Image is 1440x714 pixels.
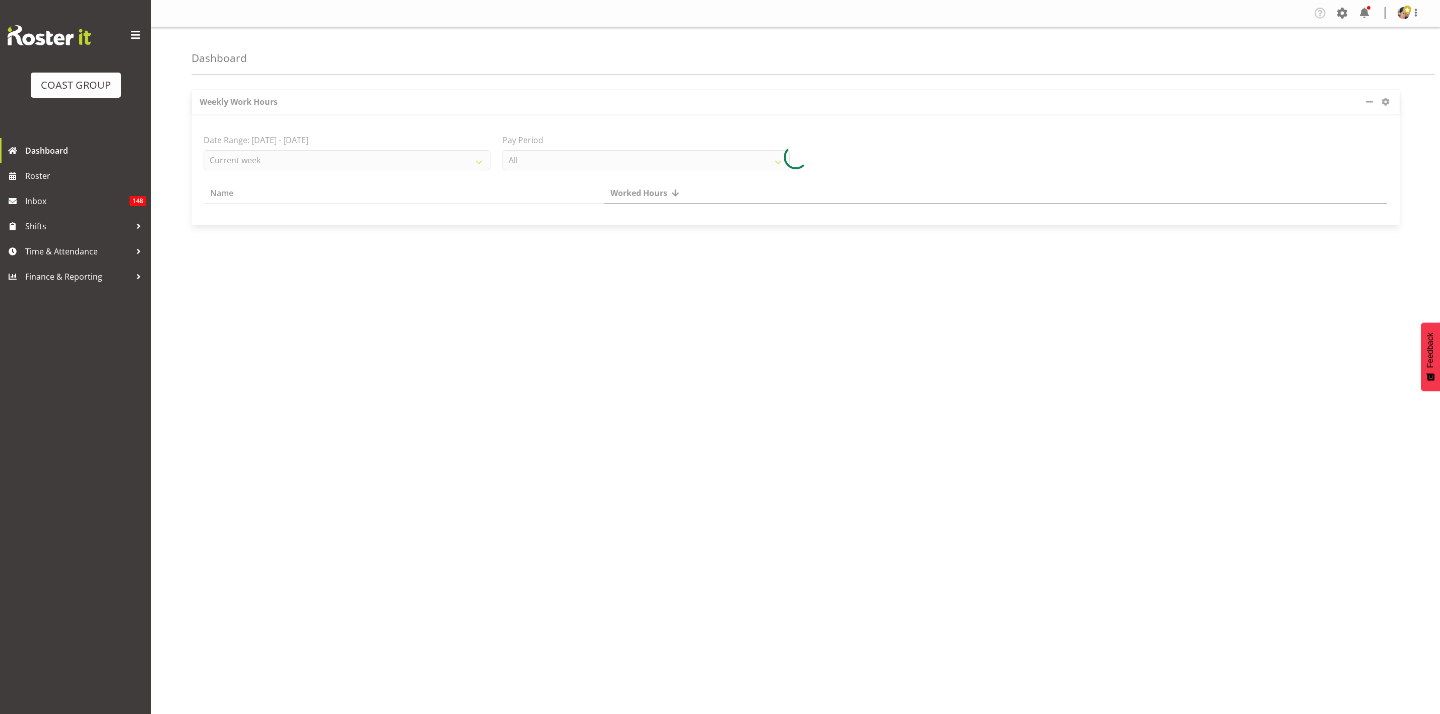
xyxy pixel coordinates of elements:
span: Inbox [25,193,130,209]
div: COAST GROUP [41,78,111,93]
img: Rosterit website logo [8,25,91,45]
span: Finance & Reporting [25,269,131,284]
span: Shifts [25,219,131,234]
span: Dashboard [25,143,146,158]
h4: Dashboard [192,52,247,64]
span: 148 [130,196,146,206]
span: Roster [25,168,146,183]
span: Feedback [1426,333,1435,368]
span: Time & Attendance [25,244,131,259]
button: Feedback - Show survey [1421,322,1440,391]
img: nicola-ransome074dfacac28780df25dcaf637c6ea5be.png [1398,7,1410,19]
